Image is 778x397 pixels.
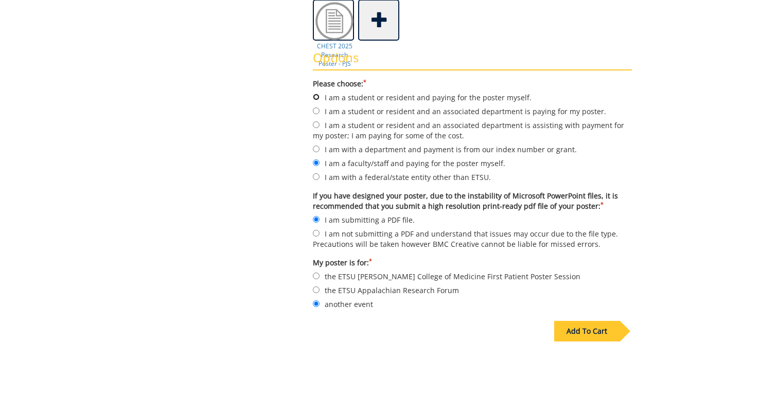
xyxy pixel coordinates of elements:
[313,121,320,128] input: I am a student or resident and an associated department is assisting with payment for my poster; ...
[313,94,320,100] input: I am a student or resident and paying for the poster myself.
[313,191,632,211] label: If you have designed your poster, due to the instability of Microsoft PowerPoint files, it is rec...
[313,286,320,293] input: the ETSU Appalachian Research Forum
[313,216,320,223] input: I am submitting a PDF file.
[313,230,320,237] input: I am not submitting a PDF and understand that issues may occur due to the file type. Precautions ...
[314,1,355,42] img: Doc2.png
[313,119,632,141] label: I am a student or resident and an associated department is assisting with payment for my poster; ...
[313,79,632,89] label: Please choose:
[313,173,320,180] input: I am with a federal/state entity other than ETSU.
[313,270,632,282] label: the ETSU [PERSON_NAME] College of Medicine First Patient Poster Session
[313,105,632,117] label: I am a student or resident and an associated department is paying for my poster.
[313,273,320,279] input: the ETSU [PERSON_NAME] College of Medicine First Patient Poster Session
[313,300,320,307] input: another event
[313,298,632,310] label: another event
[313,51,632,70] h3: Options
[554,321,620,341] div: Add To Cart
[313,258,632,268] label: My poster is for:
[313,146,320,152] input: I am with a department and payment is from our index number or grant.
[313,107,320,114] input: I am a student or resident and an associated department is paying for my poster.
[313,228,632,249] label: I am not submitting a PDF and understand that issues may occur due to the file type. Precautions ...
[313,92,632,103] label: I am a student or resident and paying for the poster myself.
[313,143,632,155] label: I am with a department and payment is from our index number or grant.
[313,157,632,169] label: I am a faculty/staff and paying for the poster myself.
[313,284,632,296] label: the ETSU Appalachian Research Forum
[313,214,632,225] label: I am submitting a PDF file.
[313,171,632,183] label: I am with a federal/state entity other than ETSU.
[313,159,320,166] input: I am a faculty/staff and paying for the poster myself.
